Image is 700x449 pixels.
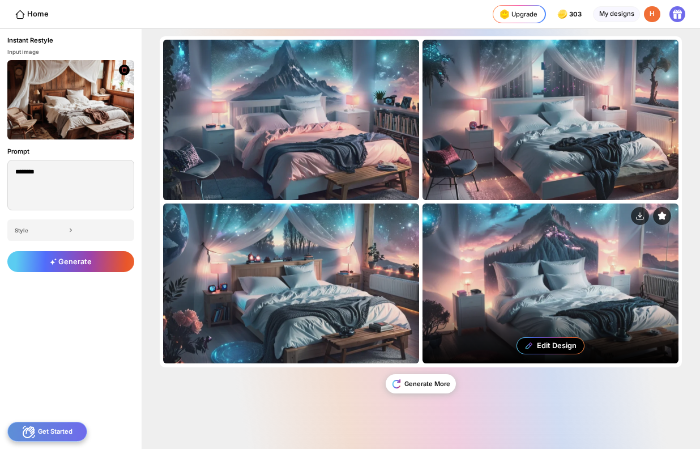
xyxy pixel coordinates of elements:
[497,7,512,22] img: upgrade-nav-btn-icon.gif
[15,9,49,20] div: Home
[593,6,640,23] div: My designs
[569,11,584,18] span: 303
[537,341,577,350] div: Edit Design
[7,422,87,442] div: Get Started
[15,227,66,234] div: Style
[386,374,456,393] div: Generate More
[7,147,134,157] div: Prompt
[50,257,92,266] span: Generate
[7,49,134,56] div: Input image
[644,6,660,23] div: H
[497,7,538,22] div: Upgrade
[7,36,53,44] div: Instant Restyle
